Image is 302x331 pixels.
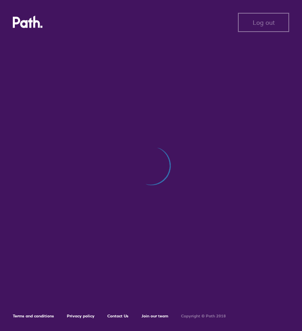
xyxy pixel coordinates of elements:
[238,13,289,32] button: Log out
[141,313,168,319] a: Join our team
[67,313,95,319] a: Privacy policy
[107,313,129,319] a: Contact Us
[13,313,54,319] a: Terms and conditions
[253,19,275,26] span: Log out
[181,314,226,319] h6: Copyright © Path 2018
